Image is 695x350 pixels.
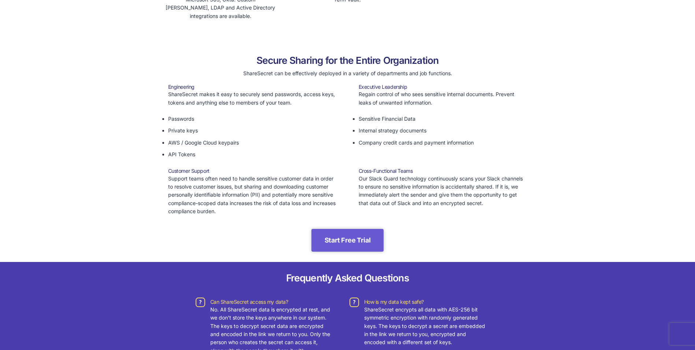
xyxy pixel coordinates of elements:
[359,90,527,107] p: Regain control of who sees sensitive internal documents. Prevent leaks of unwanted information.
[359,175,527,208] p: Our Slack Guard technology continuously scans your Slack channels to ensure no sensitive informat...
[359,125,527,136] li: Internal strategy documents
[168,125,337,136] li: Private keys
[168,84,337,90] h4: Engineering
[658,313,686,341] iframe: Drift Widget Chat Controller
[168,113,337,125] li: Passwords
[168,149,337,160] li: API Tokens
[168,168,337,174] h4: Customer Support
[168,137,337,149] li: AWS / Google Cloud keypairs
[168,90,337,107] p: ShareSecret makes it easy to securely send passwords, access keys, tokens and anything else to me...
[364,306,485,347] p: ShareSecret encrypts all data with AES-256 bit symmetric encryption with randomly generated keys....
[359,168,527,174] h4: Cross-Functional Teams
[311,229,384,251] a: Start Free Trial
[157,69,538,79] p: ShareSecret can be effectively deployed in a variety of departments and job functions.
[157,55,538,66] h2: Secure Sharing for the Entire Organization
[359,113,527,125] li: Sensitive Financial Data
[168,175,337,216] p: Support teams often need to handle sensitive customer data in order to resolve customer issues, b...
[194,272,502,284] h2: Frequently Asked Questions
[359,84,527,90] h4: Executive Leadership
[359,137,527,149] li: Company credit cards and payment information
